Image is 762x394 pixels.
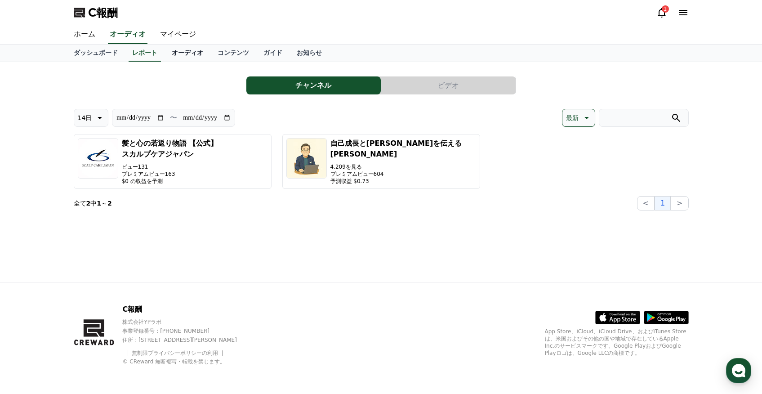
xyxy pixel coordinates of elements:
font: $0 の収益を予測 [122,178,163,184]
font: ～ [101,200,107,207]
font: 全て [74,200,86,207]
a: レポート [129,45,161,62]
a: ホーム [3,285,59,308]
font: © CReward 無断複写・転載を禁じます。 [122,358,225,365]
font: オーディオ [172,49,203,56]
font: コンテンツ [218,49,249,56]
font: ガイド [263,49,282,56]
button: ビデオ [381,76,516,94]
span: ホーム [23,299,39,306]
a: 1 [656,7,667,18]
font: 自己成長と[PERSON_NAME]を伝える[PERSON_NAME] [330,139,462,158]
a: C報酬 [74,5,118,20]
button: 最新 [562,109,595,127]
font: < [643,199,649,207]
font: 最新 [566,114,579,121]
font: マイページ [160,30,196,38]
font: ダッシュボード [74,49,118,56]
a: の利用 [202,350,225,356]
a: ホーム [67,25,102,44]
font: ビュー131 [122,164,148,170]
font: ホーム [74,30,95,38]
font: 1 [660,199,665,207]
font: オーディオ [110,30,146,38]
font: お知らせ [297,49,322,56]
span: 設定 [139,299,150,306]
font: 〜 [170,113,177,122]
font: App Store、iCloud、iCloud Drive、およびiTunes Storeは、米国およびその他の国や地域で存在しているApple Inc.のサービスマークです。Google Pl... [545,328,686,356]
a: 無制限プライバシーポリシー [132,350,202,356]
font: 中 [90,200,97,207]
font: 髪と心の若返り物語 【公式】スカルプケアジャパン [122,139,218,158]
button: < [637,196,655,210]
a: マイページ [153,25,203,44]
button: 髪と心の若返り物語 【公式】スカルプケアジャパン ビュー131 プレミアムビュー163 $0 の収益を予測 [74,134,272,189]
font: チャンネル [295,81,331,90]
a: ガイド [256,45,290,62]
img: 自己成長と真実を伝える今後 真太郎 [286,138,327,179]
font: > [677,199,682,207]
font: 事業登録番号 : [PHONE_NUMBER] [122,328,209,334]
font: 1 [664,6,667,12]
font: 予測収益 $0.73 [330,178,369,184]
font: プレミアムビュー163 [122,171,175,177]
a: 設定 [116,285,173,308]
font: 2 [86,200,91,207]
a: コンテンツ [210,45,256,62]
font: 株式会社YPラボ [122,319,161,325]
font: 14日 [78,114,92,121]
font: プレミアムビュー604 [330,171,384,177]
font: 4,209を見る [330,164,362,170]
img: 髪と心の若返り物語 【公式】スカルプケアジャパン [78,138,118,179]
font: 住所 : [STREET_ADDRESS][PERSON_NAME] [122,337,236,343]
font: C報酬 [88,6,118,19]
font: C報酬 [122,305,142,313]
a: ダッシュボード [67,45,125,62]
a: チャット [59,285,116,308]
button: 14日 [74,109,109,127]
font: レポート [132,49,157,56]
button: 自己成長と[PERSON_NAME]を伝える[PERSON_NAME] 4,209を見る プレミアムビュー604 予測収益 $0.73 [282,134,480,189]
font: の利用 [202,350,218,356]
button: 1 [655,196,671,210]
font: 1 [97,200,101,207]
font: 2 [107,200,112,207]
button: チャンネル [246,76,381,94]
a: オーディオ [108,25,147,44]
font: ビデオ [437,81,459,90]
span: チャット [77,299,98,306]
a: お知らせ [290,45,329,62]
a: オーディオ [165,45,210,62]
button: > [671,196,688,210]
